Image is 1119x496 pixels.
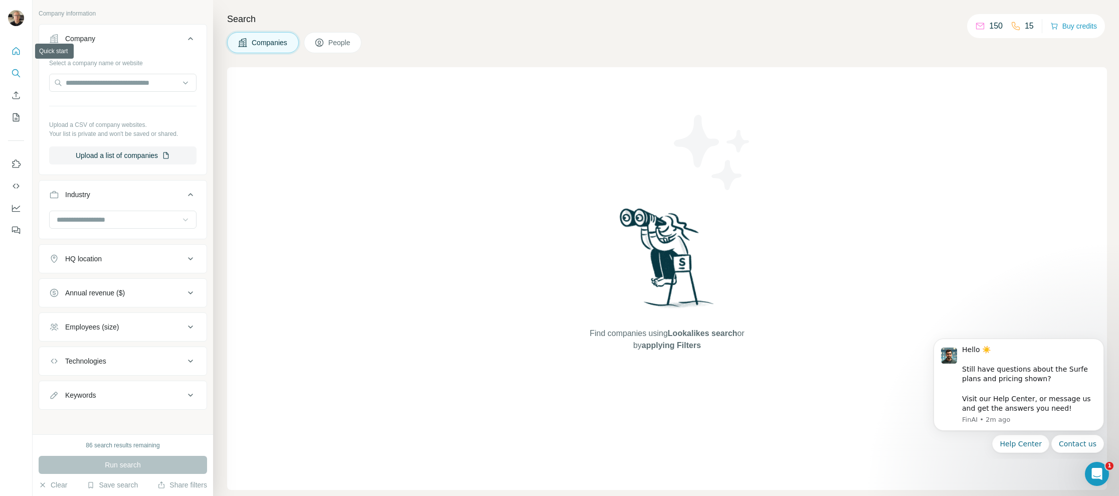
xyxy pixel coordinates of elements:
p: Your list is private and won't be saved or shared. [49,129,197,138]
p: 150 [989,20,1003,32]
span: 1 [1105,462,1113,470]
span: applying Filters [642,341,701,350]
button: Keywords [39,383,207,407]
button: Save search [87,480,138,490]
button: Use Surfe on LinkedIn [8,155,24,173]
div: Annual revenue ($) [65,288,125,298]
button: Share filters [157,480,207,490]
button: Industry [39,183,207,211]
div: Select a company name or website [49,55,197,68]
div: 86 search results remaining [86,441,159,450]
button: Upload a list of companies [49,146,197,164]
p: Upload a CSV of company websites. [49,120,197,129]
span: Companies [252,38,288,48]
iframe: Intercom notifications message [918,330,1119,459]
button: Enrich CSV [8,86,24,104]
span: Lookalikes search [668,329,737,338]
img: Avatar [8,10,24,26]
button: Clear [39,480,67,490]
button: Feedback [8,221,24,239]
iframe: Intercom live chat [1085,462,1109,486]
button: Quick start [8,42,24,60]
button: Buy credits [1050,19,1097,33]
button: Use Surfe API [8,177,24,195]
div: Company [65,34,95,44]
button: Company [39,27,207,55]
button: Annual revenue ($) [39,281,207,305]
button: Technologies [39,349,207,373]
span: People [328,38,351,48]
p: 15 [1025,20,1034,32]
button: Employees (size) [39,315,207,339]
div: Keywords [65,390,96,400]
button: My lists [8,108,24,126]
img: Surfe Illustration - Stars [667,107,758,198]
div: HQ location [65,254,102,264]
div: Employees (size) [65,322,119,332]
div: Technologies [65,356,106,366]
button: Dashboard [8,199,24,217]
span: Find companies using or by [587,327,747,352]
img: Surfe Illustration - Woman searching with binoculars [615,206,719,317]
p: Company information [39,9,207,18]
div: Industry [65,190,90,200]
button: HQ location [39,247,207,271]
h4: Search [227,12,1107,26]
button: Search [8,64,24,82]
